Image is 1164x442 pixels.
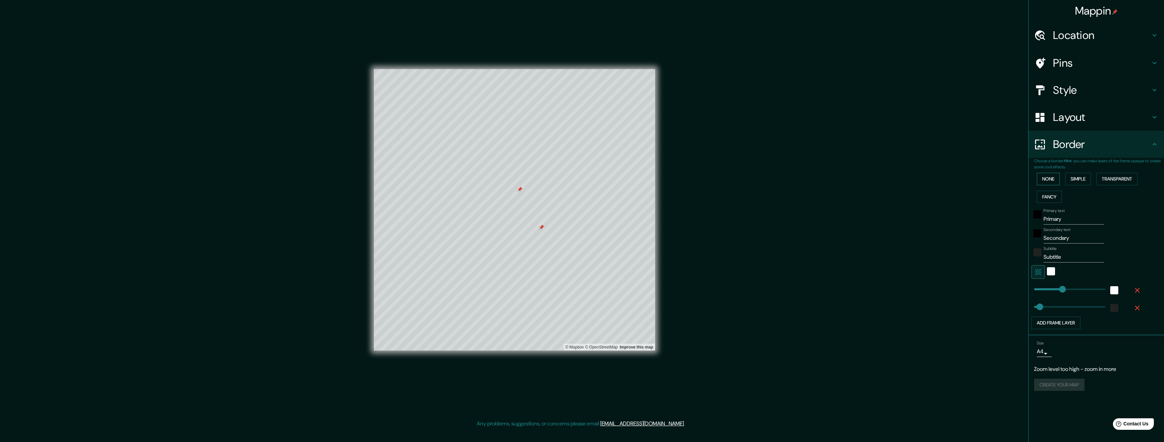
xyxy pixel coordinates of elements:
[1053,56,1150,70] h4: Pins
[1064,158,1072,164] b: Hint
[1053,138,1150,151] h4: Border
[1110,286,1118,294] button: white
[1033,210,1042,218] button: black
[1075,4,1118,18] h4: Mappin
[1044,227,1071,233] label: Secondary text
[1053,83,1150,97] h4: Style
[600,420,684,427] a: [EMAIL_ADDRESS][DOMAIN_NAME]
[685,420,686,428] div: .
[1037,173,1060,185] button: None
[1104,416,1157,435] iframe: Help widget launcher
[1112,9,1118,15] img: pin-icon.png
[477,420,685,428] p: Any problems, suggestions, or concerns please email .
[1029,49,1164,77] div: Pins
[1037,346,1052,357] div: A4
[1033,248,1042,256] button: color-222222
[1044,208,1065,214] label: Primary text
[565,345,584,350] a: Mapbox
[1044,246,1057,252] label: Subtitle
[1053,28,1150,42] h4: Location
[1029,104,1164,131] div: Layout
[1047,267,1055,275] button: white
[1096,173,1138,185] button: Transparent
[1034,365,1159,373] p: Zoom level too high - zoom in more
[1034,158,1164,170] p: Choose a border. : you can make layers of the frame opaque to create some cool effects.
[1029,22,1164,49] div: Location
[1029,77,1164,104] div: Style
[1037,191,1062,203] button: Fancy
[1110,304,1118,312] button: color-222222
[686,420,687,428] div: .
[620,345,653,350] a: Map feedback
[1031,317,1080,329] button: Add frame layer
[1033,229,1042,237] button: black
[1065,173,1091,185] button: Simple
[1037,340,1044,346] label: Size
[1053,110,1150,124] h4: Layout
[1029,131,1164,158] div: Border
[585,345,618,350] a: OpenStreetMap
